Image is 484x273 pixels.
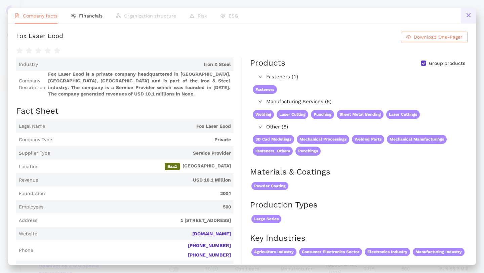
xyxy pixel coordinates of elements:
[19,204,43,210] span: Employees
[116,13,121,18] span: apartment
[250,122,467,132] div: Other (6)
[48,123,231,130] span: Fox Laser Eood
[253,85,277,94] span: Fasteners
[406,35,411,40] span: cloud-download
[337,110,384,119] span: Sheet Metal Bending
[16,47,23,54] span: star
[413,248,465,256] span: Manufacturing Industry
[258,75,262,79] span: right
[352,135,384,144] span: Welded Parts
[229,13,238,18] span: ESG
[250,166,468,178] h2: Materials & Coatings
[220,13,225,18] span: eye
[251,248,296,256] span: Agriculture Industry
[190,13,194,18] span: warning
[55,136,231,143] span: Private
[19,61,38,68] span: Industry
[48,71,231,97] span: Fox Laser Eood is a private company headquartered in [GEOGRAPHIC_DATA], [GEOGRAPHIC_DATA], [GEOGR...
[266,98,465,106] span: Manufacturing Services (5)
[26,47,32,54] span: star
[165,163,180,170] span: Baa1
[19,264,32,271] span: Email
[19,231,37,237] span: Website
[23,13,57,18] span: Company facts
[266,73,465,81] span: Fasteners (1)
[266,123,465,131] span: Other (6)
[466,12,471,18] span: close
[41,61,231,68] span: Iron & Steel
[19,78,45,91] span: Company Description
[299,248,362,256] span: Consumer Electronics Sector
[19,177,38,184] span: Revenue
[253,147,293,156] span: Fasteners, Others
[258,100,262,104] span: right
[251,215,281,223] span: Large Series
[250,199,468,211] h2: Production Types
[35,47,42,54] span: star
[19,247,33,254] span: Phone
[124,13,176,18] span: Organization structure
[46,204,231,210] span: 500
[426,60,468,67] span: Group products
[19,190,45,197] span: Foundation
[48,190,231,197] span: 2004
[387,135,447,144] span: Mechanical Manufacturings
[461,8,476,23] button: close
[19,136,52,143] span: Company Type
[253,135,294,144] span: 3D Cad Modelings
[414,33,462,41] span: Download One-Pager
[250,233,468,244] h2: Key Industries
[198,13,207,18] span: Risk
[19,123,45,130] span: Legal Name
[258,125,262,129] span: right
[79,13,103,18] span: Financials
[71,13,76,18] span: fund-view
[386,110,420,119] span: Laser Cuttings
[40,217,231,224] span: 1 [STREET_ADDRESS]
[251,182,288,190] span: Powder Coating
[19,150,50,157] span: Supplier Type
[295,147,321,156] span: Punchings
[365,248,410,256] span: Electronics Industry
[250,57,285,69] div: Products
[311,110,334,119] span: Punching
[16,32,63,42] div: Fox Laser Eood
[19,163,39,170] span: Location
[44,47,51,54] span: star
[54,47,61,54] span: star
[250,72,467,82] div: Fasteners (1)
[41,163,231,170] span: [GEOGRAPHIC_DATA]
[53,150,231,157] span: Service Provider
[250,96,467,107] div: Manufacturing Services (5)
[19,217,37,224] span: Address
[41,177,231,184] span: USD 10.1 Million
[297,135,349,144] span: Mechanical Processings
[253,110,274,119] span: Welding
[277,110,308,119] span: Laser Cutting
[401,32,468,42] button: cloud-downloadDownload One-Pager
[16,106,234,117] h2: Fact Sheet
